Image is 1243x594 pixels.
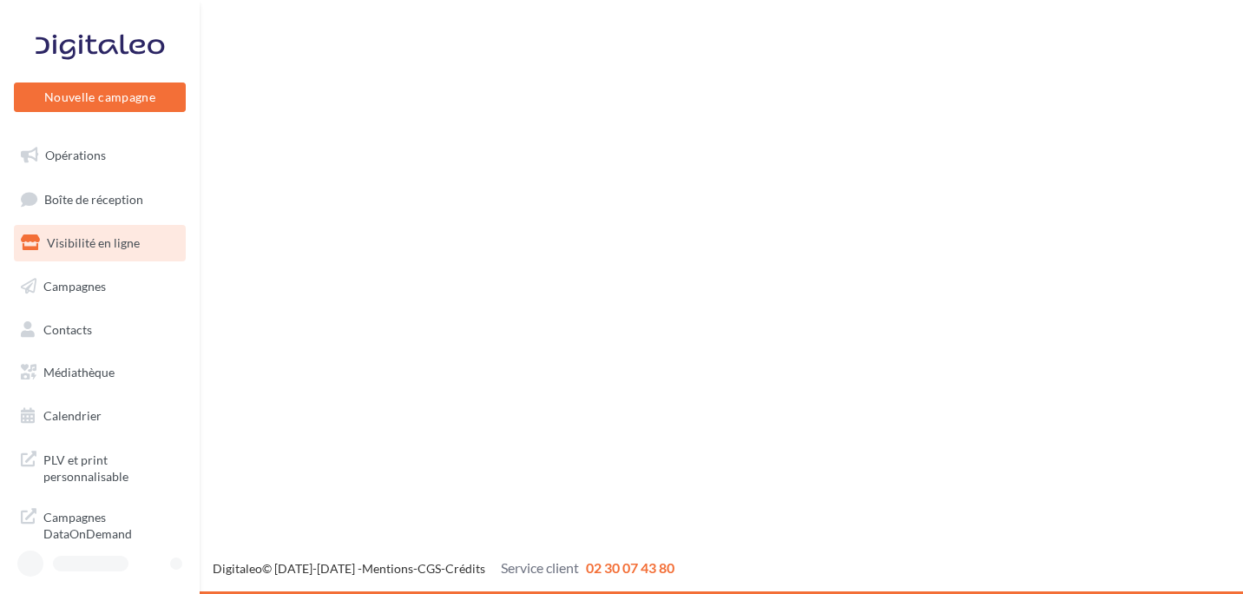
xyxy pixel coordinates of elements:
a: PLV et print personnalisable [10,441,189,492]
a: Digitaleo [213,561,262,576]
a: CGS [418,561,441,576]
span: Opérations [45,148,106,162]
a: Campagnes DataOnDemand [10,498,189,550]
span: Visibilité en ligne [47,235,140,250]
a: Médiathèque [10,354,189,391]
a: Mentions [362,561,413,576]
span: Campagnes [43,279,106,294]
a: Boîte de réception [10,181,189,218]
span: © [DATE]-[DATE] - - - [213,561,674,576]
a: Campagnes [10,268,189,305]
a: Calendrier [10,398,189,434]
span: Campagnes DataOnDemand [43,505,179,543]
a: Visibilité en ligne [10,225,189,261]
span: Boîte de réception [44,191,143,206]
span: Médiathèque [43,365,115,379]
span: Contacts [43,321,92,336]
a: Opérations [10,137,189,174]
span: PLV et print personnalisable [43,448,179,485]
span: 02 30 07 43 80 [586,559,674,576]
span: Service client [501,559,579,576]
button: Nouvelle campagne [14,82,186,112]
a: Crédits [445,561,485,576]
span: Calendrier [43,408,102,423]
a: Contacts [10,312,189,348]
